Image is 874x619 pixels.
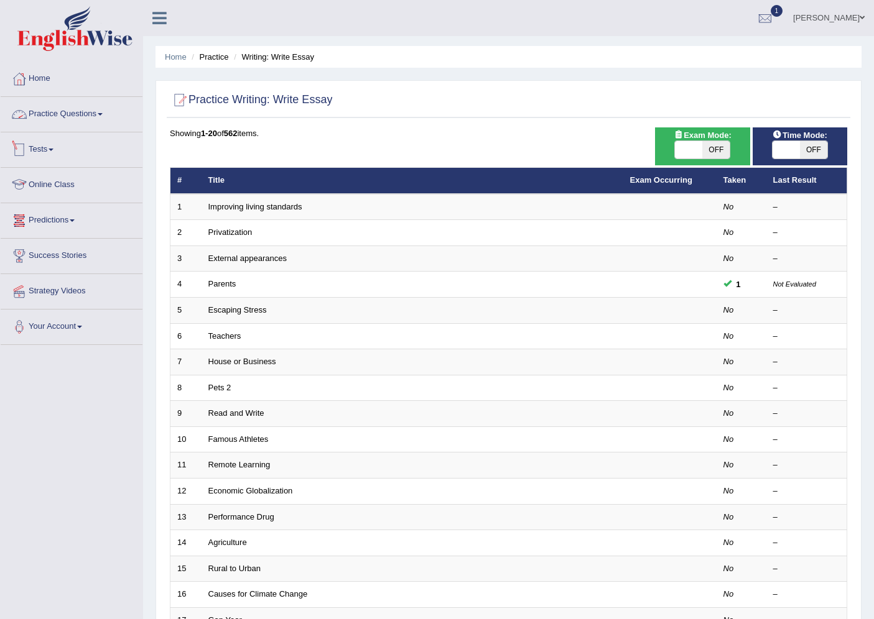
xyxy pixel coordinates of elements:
td: 6 [170,323,202,349]
em: No [723,383,734,392]
th: Last Result [766,168,847,194]
td: 9 [170,401,202,427]
h2: Practice Writing: Write Essay [170,91,332,109]
div: – [773,356,840,368]
a: Improving living standards [208,202,302,211]
li: Writing: Write Essay [231,51,314,63]
em: No [723,512,734,521]
div: – [773,382,840,394]
a: Predictions [1,203,142,234]
small: Not Evaluated [773,280,816,288]
div: – [773,201,840,213]
li: Practice [188,51,228,63]
em: No [723,434,734,444]
a: Your Account [1,309,142,341]
td: 1 [170,194,202,220]
div: Show exams occurring in exams [655,127,750,165]
a: Escaping Stress [208,305,267,314]
a: Rural to Urban [208,564,261,573]
div: – [773,511,840,523]
a: Famous Athletes [208,434,269,444]
em: No [723,486,734,495]
td: 13 [170,504,202,530]
em: No [723,538,734,547]
div: – [773,408,840,420]
td: 11 [170,452,202,479]
a: House or Business [208,357,276,366]
div: – [773,589,840,600]
em: No [723,227,734,237]
a: Home [1,62,142,93]
em: No [723,305,734,314]
b: 1-20 [201,129,217,138]
td: 4 [170,272,202,298]
a: Teachers [208,331,241,341]
span: Time Mode: [768,129,832,142]
span: OFF [702,141,730,158]
a: Privatization [208,227,253,237]
em: No [723,408,734,418]
div: – [773,563,840,575]
b: 562 [224,129,238,138]
td: 15 [170,556,202,582]
em: No [723,254,734,263]
span: You can still take this question [732,278,746,291]
th: Taken [717,168,766,194]
th: Title [202,168,623,194]
em: No [723,564,734,573]
div: – [773,485,840,497]
td: 8 [170,375,202,401]
td: 10 [170,426,202,452]
td: 7 [170,349,202,375]
td: 16 [170,582,202,608]
a: Performance Drug [208,512,274,521]
a: Strategy Videos [1,274,142,305]
td: 14 [170,530,202,556]
th: # [170,168,202,194]
a: Parents [208,279,236,288]
span: OFF [800,141,827,158]
a: Success Stories [1,239,142,270]
td: 2 [170,220,202,246]
a: Causes for Climate Change [208,589,308,598]
div: – [773,227,840,239]
a: External appearances [208,254,287,263]
a: Read and Write [208,408,264,418]
a: Practice Questions [1,97,142,128]
div: – [773,459,840,471]
em: No [723,331,734,341]
a: Pets 2 [208,383,231,392]
a: Agriculture [208,538,247,547]
em: No [723,460,734,469]
a: Economic Globalization [208,486,293,495]
em: No [723,202,734,211]
div: Showing of items. [170,127,847,139]
td: 3 [170,245,202,272]
a: Online Class [1,168,142,199]
div: – [773,305,840,316]
div: – [773,331,840,342]
a: Remote Learning [208,460,271,469]
div: – [773,253,840,265]
span: Exam Mode: [669,129,736,142]
a: Home [165,52,187,62]
span: 1 [771,5,783,17]
div: – [773,537,840,549]
em: No [723,589,734,598]
a: Exam Occurring [630,175,692,185]
div: – [773,434,840,446]
a: Tests [1,132,142,163]
td: 5 [170,298,202,324]
em: No [723,357,734,366]
td: 12 [170,478,202,504]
